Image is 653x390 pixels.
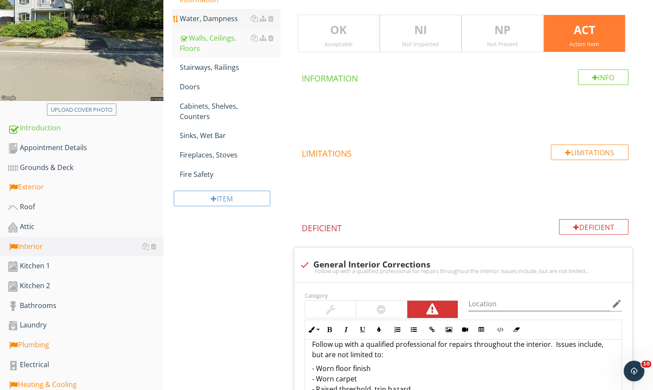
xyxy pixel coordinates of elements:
[551,145,628,160] div: Limitations
[8,123,163,134] div: Introduction
[338,321,354,338] button: Italic (Ctrl+I)
[180,150,281,160] div: Fireplaces, Stoves
[8,201,163,213] div: Roof
[180,130,281,141] div: Sinks, Wet Bar
[51,106,112,114] div: Upload cover photo
[544,22,625,39] p: ACT
[302,219,628,234] h4: Deficient
[180,62,281,72] div: Stairways, Railings
[424,321,441,338] button: Insert Link (Ctrl+K)
[406,321,422,338] button: Unordered List
[8,340,163,351] div: Plumbing
[380,22,461,39] p: NI
[8,241,163,252] div: Interior
[180,169,281,179] div: Fire Safety
[180,101,281,122] div: Cabinets, Shelves, Counters
[389,321,406,338] button: Ordered List
[578,69,629,85] div: Info
[298,41,379,47] div: Acceptable
[462,41,543,47] div: Not Present
[354,321,371,338] button: Underline (Ctrl+U)
[8,182,163,193] div: Exterior
[612,299,622,309] i: edit
[302,69,628,84] h4: Information
[180,33,281,53] div: Walls, Ceilings, Floors
[8,280,163,292] div: Kitchen 2
[180,82,281,92] div: Doors
[174,191,270,206] div: Item
[8,162,163,173] div: Grounds & Deck
[8,320,163,331] div: Laundry
[8,221,163,233] div: Attic
[508,321,525,338] button: Clear Formatting
[559,219,628,235] div: Deficient
[8,142,163,154] div: Appointment Details
[544,41,625,47] div: Action Item
[380,41,461,47] div: Not Inspected
[8,300,163,311] div: Bathrooms
[47,104,116,116] button: Upload cover photo
[371,321,387,338] button: Colors
[322,321,338,338] button: Bold (Ctrl+B)
[624,361,644,381] iframe: Intercom live chat
[462,22,543,39] p: NP
[298,22,379,39] p: OK
[8,261,163,272] div: Kitchen 1
[492,321,508,338] button: Code View
[302,145,628,159] h4: Limitations
[641,361,651,368] span: 10
[305,292,328,299] label: Category
[312,339,615,360] p: Follow up with a qualified professional for repairs throughout the interior. Issues include, but ...
[300,267,627,274] div: Follow up with a qualified professional for repairs throughout the interior. Issues include, but ...
[180,13,281,24] div: Water, Dampness
[8,359,163,371] div: Electrical
[469,297,610,311] input: Location
[473,321,490,338] button: Insert Table
[305,321,322,338] button: Inline Style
